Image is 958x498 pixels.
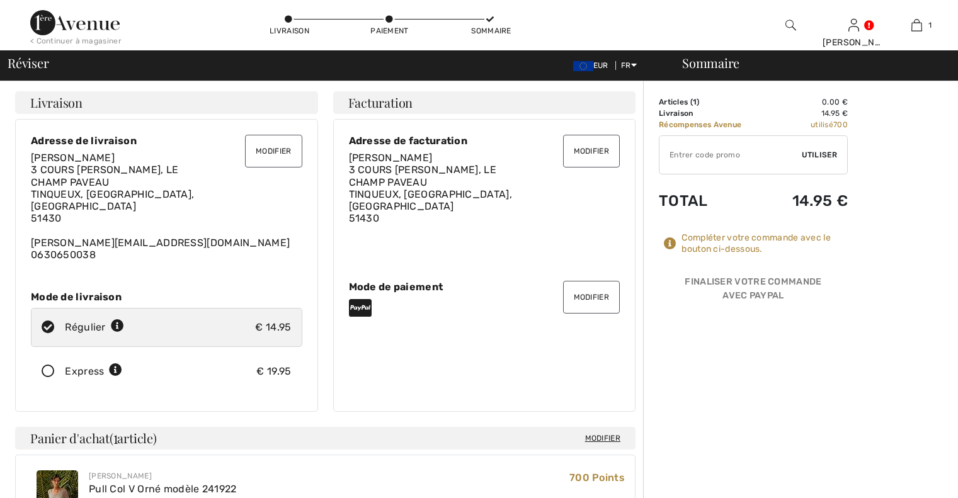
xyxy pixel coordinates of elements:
td: 14.95 € [772,179,848,222]
img: Mes infos [848,18,859,33]
div: Sommaire [667,57,950,69]
span: Modifier [585,432,620,444]
span: Facturation [348,96,413,109]
div: Adresse de livraison [31,135,302,147]
td: Récompenses Avenue [659,119,772,130]
span: Livraison [30,96,83,109]
span: 3 COURS [PERSON_NAME], LE CHAMP PAVEAU TINQUEUX, [GEOGRAPHIC_DATA], [GEOGRAPHIC_DATA] 51430 [349,164,512,224]
div: Finaliser votre commande avec PayPal [659,275,848,307]
div: [PERSON_NAME][EMAIL_ADDRESS][DOMAIN_NAME] 0630650038 [31,152,302,261]
div: Mode de livraison [31,291,302,303]
div: Mode de paiement [349,281,620,293]
div: € 19.95 [256,364,291,379]
button: Modifier [563,281,620,314]
div: Express [65,364,122,379]
a: Se connecter [848,19,859,31]
div: [PERSON_NAME] [823,36,884,49]
span: EUR [573,61,613,70]
span: Réviser [8,57,48,69]
img: Mon panier [911,18,922,33]
td: 0.00 € [772,96,848,108]
td: 14.95 € [772,108,848,119]
span: 1 [113,429,118,445]
div: Compléter votre commande avec le bouton ci-dessous. [681,232,848,255]
span: 1 [693,98,697,106]
img: recherche [785,18,796,33]
a: 1 [886,18,947,33]
iframe: PayPal [659,307,848,336]
div: € 14.95 [255,320,291,335]
span: FR [621,61,637,70]
div: Livraison [270,25,307,37]
div: Sommaire [471,25,509,37]
img: Euro [573,61,593,71]
button: Modifier [245,135,302,167]
td: Livraison [659,108,772,119]
span: [PERSON_NAME] [349,152,433,164]
div: Régulier [65,320,124,335]
td: Total [659,179,772,222]
h4: Panier d'achat [15,427,636,450]
span: 700 Points [569,472,625,484]
td: Articles ( ) [659,96,772,108]
div: Paiement [370,25,408,37]
div: < Continuer à magasiner [30,35,122,47]
input: Code promo [659,136,802,174]
span: 3 COURS [PERSON_NAME], LE CHAMP PAVEAU TINQUEUX, [GEOGRAPHIC_DATA], [GEOGRAPHIC_DATA] 51430 [31,164,194,224]
span: 700 [833,120,848,129]
span: ( article) [110,429,157,446]
img: 1ère Avenue [30,10,120,35]
div: Adresse de facturation [349,135,620,147]
span: Utiliser [802,149,837,161]
span: [PERSON_NAME] [31,152,115,164]
button: Modifier [563,135,620,167]
td: utilisé [772,119,848,130]
span: 1 [928,20,932,31]
a: Pull Col V Orné modèle 241922 [89,483,237,495]
div: [PERSON_NAME] [89,470,237,482]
